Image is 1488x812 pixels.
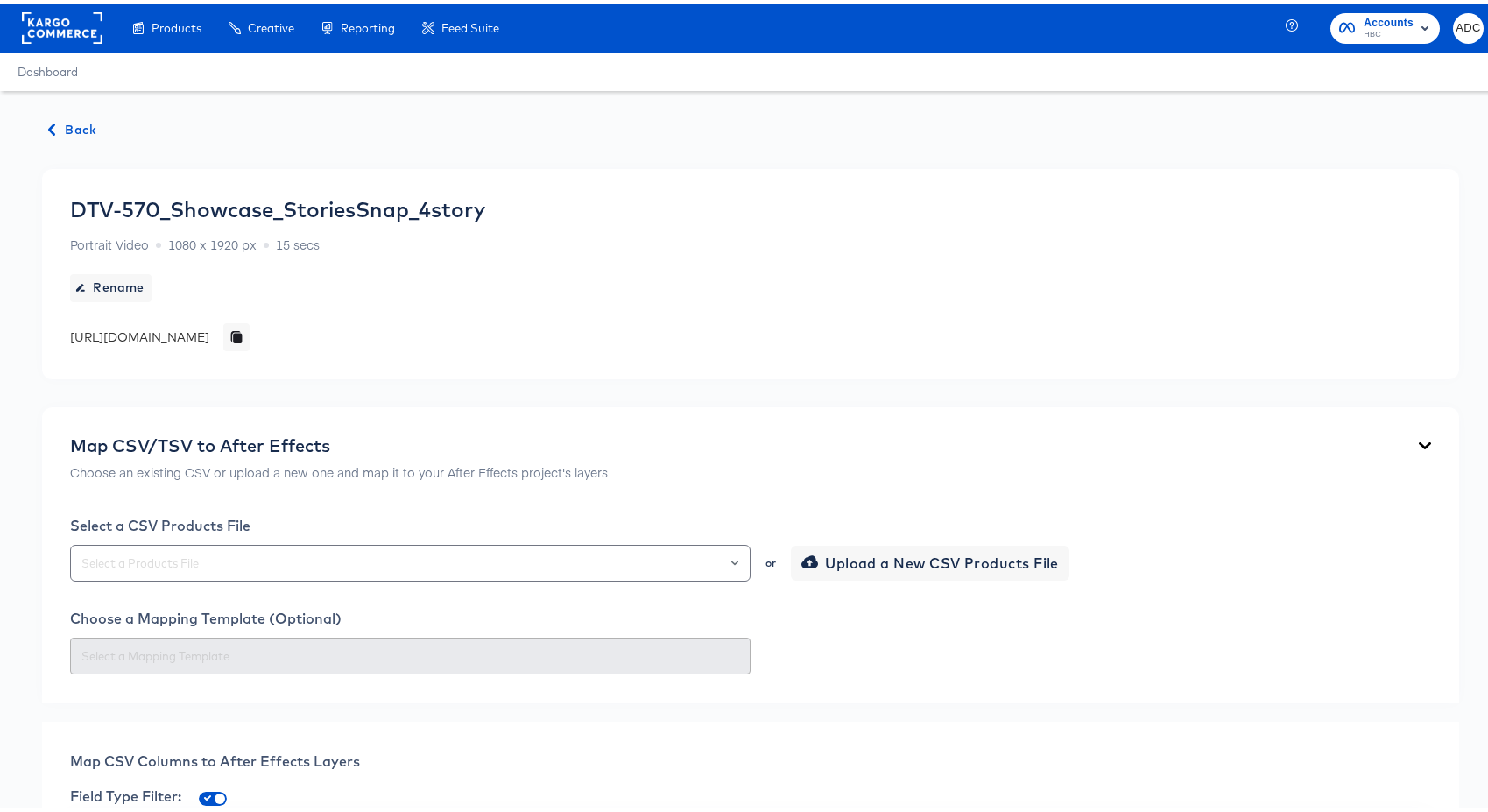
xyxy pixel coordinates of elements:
div: DTV-570_Showcase_StoriesSnap_4story [70,194,485,218]
button: Back [42,116,103,138]
span: Back [49,116,96,138]
div: Select a CSV Products File [70,513,1431,531]
div: Map CSV/TSV to After Effects [70,432,608,453]
span: Accounts [1364,11,1414,29]
button: Open [731,547,738,572]
div: Choose a Mapping Template (Optional) [70,606,1431,624]
p: Choose an existing CSV or upload a new one and map it to your After Effects project's layers [70,460,608,477]
div: or [764,554,778,565]
div: [URL][DOMAIN_NAME] [70,325,209,342]
input: Select a Products File [78,550,743,570]
span: Map CSV Columns to After Effects Layers [70,749,360,766]
button: AccountsHBC [1330,10,1440,40]
span: Creative [248,18,294,32]
span: HBC [1364,25,1414,39]
span: 15 secs [276,232,320,250]
span: Products [152,18,201,32]
a: Dashboard [18,61,78,75]
span: Reporting [341,18,395,32]
button: Upload a New CSV Products File [791,542,1069,577]
button: ADC [1453,10,1484,40]
span: ADC [1460,15,1477,35]
span: Field Type Filter: [70,784,181,801]
button: Rename [70,271,152,299]
span: Feed Suite [441,18,499,32]
input: Select a Mapping Template [78,643,743,663]
span: Rename [77,273,145,295]
span: Portrait Video [70,232,149,250]
span: 1080 x 1920 px [168,232,257,250]
span: Upload a New CSV Products File [805,547,1059,572]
